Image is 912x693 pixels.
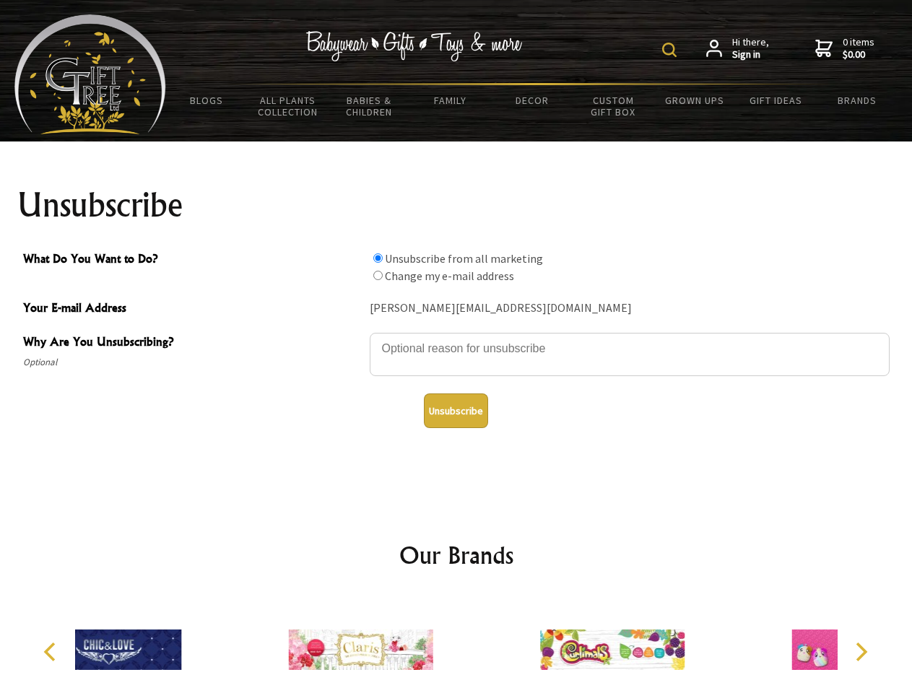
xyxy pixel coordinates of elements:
[410,85,492,115] a: Family
[815,36,874,61] a: 0 items$0.00
[23,333,362,354] span: Why Are You Unsubscribing?
[662,43,677,57] img: product search
[732,36,769,61] span: Hi there,
[370,297,890,320] div: [PERSON_NAME][EMAIL_ADDRESS][DOMAIN_NAME]
[23,354,362,371] span: Optional
[29,538,884,572] h2: Our Brands
[845,636,877,668] button: Next
[385,251,543,266] label: Unsubscribe from all marketing
[735,85,817,115] a: Gift Ideas
[817,85,898,115] a: Brands
[14,14,166,134] img: Babyware - Gifts - Toys and more...
[706,36,769,61] a: Hi there,Sign in
[248,85,329,127] a: All Plants Collection
[373,253,383,263] input: What Do You Want to Do?
[843,35,874,61] span: 0 items
[424,393,488,428] button: Unsubscribe
[653,85,735,115] a: Grown Ups
[306,31,523,61] img: Babywear - Gifts - Toys & more
[573,85,654,127] a: Custom Gift Box
[329,85,410,127] a: Babies & Children
[491,85,573,115] a: Decor
[23,299,362,320] span: Your E-mail Address
[23,250,362,271] span: What Do You Want to Do?
[370,333,890,376] textarea: Why Are You Unsubscribing?
[843,48,874,61] strong: $0.00
[373,271,383,280] input: What Do You Want to Do?
[166,85,248,115] a: BLOGS
[732,48,769,61] strong: Sign in
[385,269,514,283] label: Change my e-mail address
[17,188,895,222] h1: Unsubscribe
[36,636,68,668] button: Previous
